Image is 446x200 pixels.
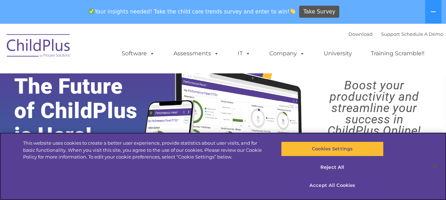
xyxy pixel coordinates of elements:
a: Download [348,31,373,37]
a: Software [115,46,162,61]
span: Last name [99,47,120,52]
rs-layer: The Future of ChildPlus is Here! [14,74,156,148]
div: This website uses cookies to create a better user experience, provide statistics about user visit... [23,140,268,161]
font: | [348,31,443,37]
button: Close [427,158,442,173]
a: Company [262,46,312,61]
button: Reject All [281,160,384,175]
img: 👏 [290,9,295,14]
a: Assessments [166,46,226,61]
a: Schedule A Demo [401,31,443,37]
a: IT [231,46,258,61]
span: Take Survey [303,6,335,18]
button: Accept All Cookies [281,178,384,193]
span: Phone number [99,76,129,81]
img: ChildPlus by Procare Solutions [3,29,74,65]
rs-layer: Boost your productivity and streamline your success in ChildPlus Online! [308,79,440,136]
a: Support [381,31,400,37]
a: University [316,46,359,61]
button: Cookies Settings [281,141,384,156]
a: Take Survey [299,6,339,18]
span: Your insights needed! Take the child care trends survey and enter to win! [86,5,298,18]
img: ✅ [89,9,94,14]
a: Training Scramble!! [364,46,431,61]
